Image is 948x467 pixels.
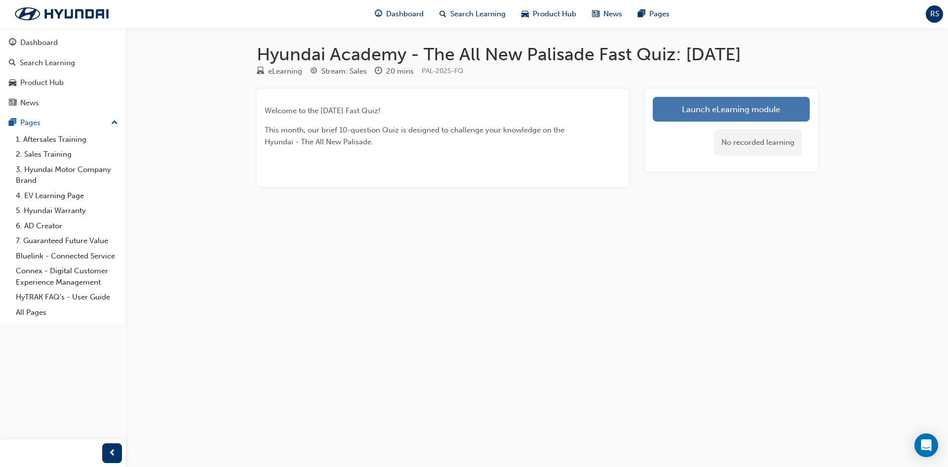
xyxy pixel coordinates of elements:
span: Welcome to the [DATE] Fast Quiz! [265,106,381,115]
button: Pages [4,114,122,132]
span: News [603,8,622,20]
span: news-icon [9,99,16,108]
span: learningResourceType_ELEARNING-icon [257,67,264,76]
span: search-icon [9,59,16,68]
a: car-iconProduct Hub [513,4,584,24]
a: pages-iconPages [630,4,677,24]
div: Stream [310,65,367,78]
a: HyTRAK FAQ's - User Guide [12,290,122,305]
button: RS [926,5,943,23]
a: Search Learning [4,54,122,72]
span: search-icon [439,8,446,20]
div: Pages [20,117,40,128]
a: All Pages [12,305,122,320]
a: Product Hub [4,74,122,92]
h1: Hyundai Academy - The All New Palisade Fast Quiz: [DATE] [257,43,818,65]
span: up-icon [111,117,118,129]
div: Type [257,65,302,78]
span: Pages [649,8,670,20]
span: This month, our brief 10-question Quiz is designed to challenge your knowledge on the Hyundai - T... [265,126,566,146]
a: search-iconSearch Learning [432,4,513,24]
a: 7. Guaranteed Future Value [12,233,122,249]
div: 20 mins [386,66,414,77]
span: RS [930,8,939,20]
span: prev-icon [109,447,116,460]
span: clock-icon [375,67,382,76]
div: No recorded learning [714,129,802,156]
a: News [4,94,122,112]
a: 1. Aftersales Training [12,132,122,147]
div: Dashboard [20,37,58,48]
span: news-icon [592,8,599,20]
span: pages-icon [638,8,645,20]
div: Search Learning [20,57,75,69]
span: Product Hub [533,8,576,20]
span: target-icon [310,67,317,76]
a: guage-iconDashboard [367,4,432,24]
a: Bluelink - Connected Service [12,249,122,264]
div: Duration [375,65,414,78]
span: Search Learning [450,8,506,20]
div: Open Intercom Messenger [914,433,938,457]
span: Learning resource code [422,67,463,75]
button: DashboardSearch LearningProduct HubNews [4,32,122,114]
span: car-icon [9,79,16,87]
a: news-iconNews [584,4,630,24]
a: 6. AD Creator [12,218,122,234]
a: 4. EV Learning Page [12,188,122,204]
div: eLearning [268,66,302,77]
a: Connex - Digital Customer Experience Management [12,263,122,290]
span: Dashboard [386,8,424,20]
span: car-icon [521,8,529,20]
div: Stream: Sales [321,66,367,77]
a: 2. Sales Training [12,147,122,162]
span: guage-icon [375,8,382,20]
span: guage-icon [9,39,16,47]
span: pages-icon [9,119,16,127]
a: 3. Hyundai Motor Company Brand [12,162,122,188]
a: Launch eLearning module [653,97,810,122]
div: News [20,97,39,109]
div: Product Hub [20,77,64,88]
a: Dashboard [4,34,122,52]
a: 5. Hyundai Warranty [12,203,122,218]
img: Trak [5,3,118,24]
